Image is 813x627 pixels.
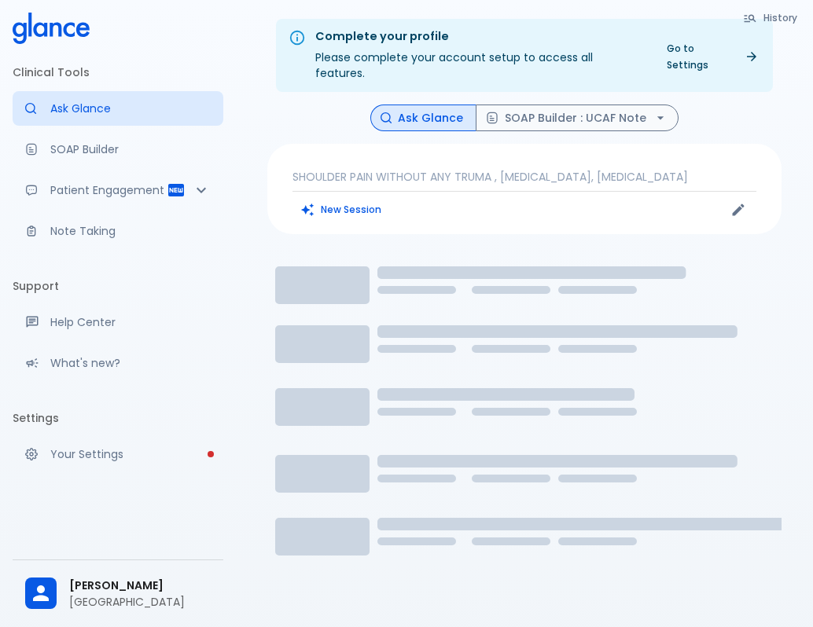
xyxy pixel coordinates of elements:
p: [GEOGRAPHIC_DATA] [69,594,211,610]
li: Settings [13,399,223,437]
p: What's new? [50,355,211,371]
a: Docugen: Compose a clinical documentation in seconds [13,132,223,167]
div: Patient Reports & Referrals [13,173,223,207]
li: Support [13,267,223,305]
a: Please complete account setup [13,437,223,471]
div: Complete your profile [315,28,645,46]
p: Ask Glance [50,101,211,116]
p: Note Taking [50,223,211,239]
a: Advanced note-taking [13,214,223,248]
a: Moramiz: Find ICD10AM codes instantly [13,91,223,126]
button: Edit [727,198,750,222]
button: History [735,6,807,29]
p: SHOULDER PAIN WITHOUT ANY TRUMA , [MEDICAL_DATA], [MEDICAL_DATA] [292,169,756,185]
button: Clears all inputs and results. [292,198,391,221]
p: SOAP Builder [50,141,211,157]
div: [PERSON_NAME][GEOGRAPHIC_DATA] [13,566,223,621]
p: Your Settings [50,446,211,462]
button: Ask Glance [370,104,476,132]
div: Recent updates and feature releases [13,346,223,380]
button: SOAP Builder : UCAF Note [476,104,679,132]
a: Go to Settings [657,37,767,76]
p: Help Center [50,314,211,330]
div: Please complete your account setup to access all features. [315,24,645,87]
p: Patient Engagement [50,182,167,198]
span: [PERSON_NAME] [69,577,211,594]
li: Clinical Tools [13,53,223,91]
a: Get help from our support team [13,305,223,339]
